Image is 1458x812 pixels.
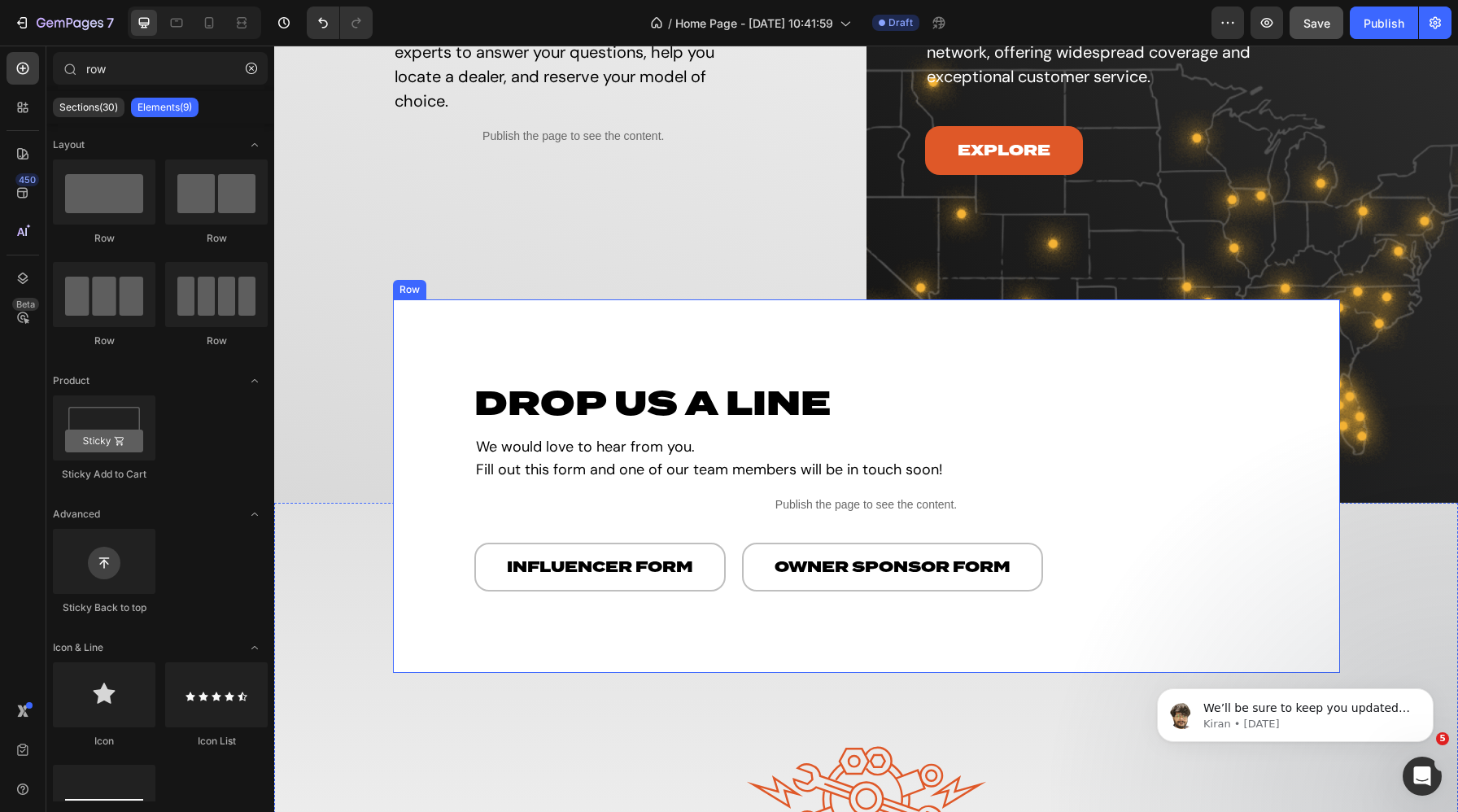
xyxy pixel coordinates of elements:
[242,635,268,661] span: Toggle open
[1350,7,1418,39] button: Publish
[15,173,39,186] div: 450
[470,701,714,802] img: gempages_491634444252218490-5c2cad64-8a85-4346-9f78-f3691886b340.svg
[53,467,155,482] div: Sticky Add to Cart
[468,497,769,545] a: Owner Sponsor Form
[165,231,268,246] div: Row
[138,101,192,114] p: Elements(9)
[651,81,809,129] a: Explore
[683,95,776,114] p: Explore
[53,600,155,615] div: Sticky Back to top
[888,15,913,30] span: Draft
[165,334,268,348] div: Row
[53,138,85,152] span: Layout
[668,15,672,32] span: /
[1290,7,1343,39] button: Save
[500,512,736,530] p: Owner Sponsor Form
[274,46,1458,812] iframe: Design area
[1303,16,1330,30] span: Save
[307,7,373,39] div: Undo/Redo
[242,368,268,394] span: Toggle open
[53,734,155,749] div: Icon
[200,497,452,545] a: Influencer Form
[202,390,983,437] p: We would love to hear from you. Fill out this form and one of our team members will be in touch s...
[59,101,118,114] p: Sections(30)
[242,501,268,527] span: Toggle open
[233,512,419,530] p: Influencer Form
[53,52,268,85] input: Search Sections & Elements
[1364,15,1404,32] div: Publish
[53,507,100,522] span: Advanced
[1436,732,1449,745] span: 5
[242,132,268,158] span: Toggle open
[53,231,155,246] div: Row
[53,640,103,655] span: Icon & Line
[12,298,39,311] div: Beta
[103,82,495,99] p: Publish the page to see the content.
[1133,654,1458,768] iframe: Intercom notifications message
[107,13,114,33] p: 7
[200,335,984,380] h1: Drop Us a Line
[675,15,833,32] span: Home Page - [DATE] 10:41:59
[7,7,121,39] button: 7
[53,334,155,348] div: Row
[168,451,1017,468] p: Publish the page to see the content.
[165,734,268,749] div: Icon List
[122,237,149,251] div: Row
[592,7,1185,421] img: map-dotted.webp
[53,373,89,388] span: Product
[1403,757,1442,796] iframe: Intercom live chat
